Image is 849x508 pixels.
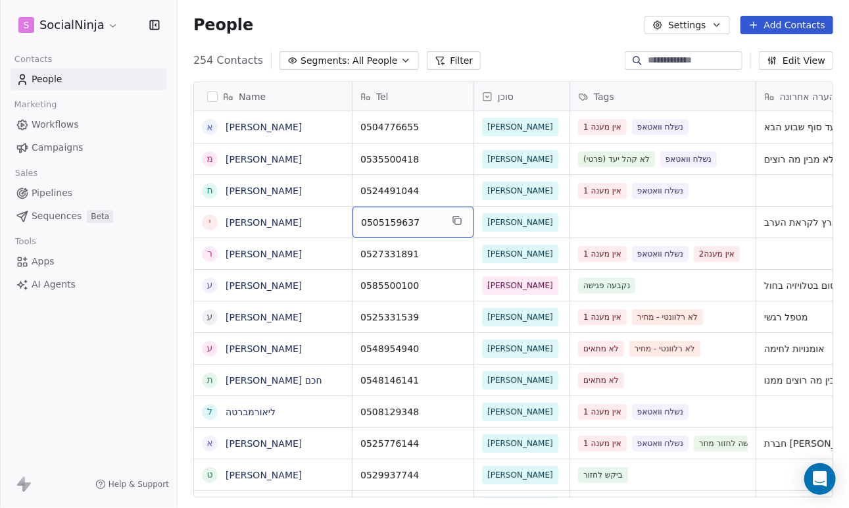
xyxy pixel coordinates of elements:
[32,118,79,132] span: Workflows
[487,184,553,197] span: [PERSON_NAME]
[226,438,302,449] a: [PERSON_NAME]
[207,247,212,261] div: ר
[32,278,76,292] span: AI Agents
[193,53,263,68] span: 254 Contacts
[11,114,166,136] a: Workflows
[360,437,466,450] span: 0525776144
[578,341,624,357] span: לא מתאים
[32,209,82,223] span: Sequences
[11,205,166,227] a: SequencesBeta
[804,463,836,495] div: Open Intercom Messenger
[578,278,635,293] span: נקבעה פגישה
[487,120,553,134] span: [PERSON_NAME]
[9,232,41,251] span: Tools
[361,216,441,229] span: 0505159637
[207,342,213,355] div: ע
[109,479,169,490] span: Help & Support
[376,90,389,103] span: Tel
[360,311,466,324] span: 0525331539
[360,120,466,134] span: 0504776655
[11,137,166,159] a: Campaigns
[578,404,627,420] span: אין מענה 1
[694,436,766,451] span: ביקשה לחזור מחר
[32,141,83,155] span: Campaigns
[487,437,553,450] span: [PERSON_NAME]
[87,210,113,223] span: Beta
[427,51,481,70] button: Filter
[226,154,302,165] a: [PERSON_NAME]
[487,374,553,387] span: [PERSON_NAME]
[578,467,628,483] span: ביקש לחזור
[226,470,302,480] a: [PERSON_NAME]
[194,111,352,498] div: grid
[9,163,43,183] span: Sales
[206,120,212,134] div: א
[632,183,689,199] span: נשלח וואטאפ
[570,82,756,111] div: Tags
[24,18,30,32] span: S
[360,153,466,166] span: 0535500418
[360,469,466,482] span: 0529937744
[632,119,689,135] span: נשלח וואטאפ
[16,14,121,36] button: SSocialNinja
[594,90,614,103] span: Tags
[226,280,302,291] a: [PERSON_NAME]
[32,72,62,86] span: People
[487,311,553,324] span: [PERSON_NAME]
[578,372,624,388] span: לא מתאים
[226,217,302,228] a: [PERSON_NAME]
[208,215,210,229] div: י
[32,186,72,200] span: Pipelines
[632,436,689,451] span: נשלח וואטאפ
[360,342,466,355] span: 0548954940
[352,54,397,68] span: All People
[578,309,627,325] span: אין מענה 1
[226,186,302,196] a: [PERSON_NAME]
[206,468,212,482] div: ט
[301,54,350,68] span: Segments:
[226,407,276,417] a: ליאורמברטה
[226,343,302,354] a: [PERSON_NAME]
[226,375,322,386] a: [PERSON_NAME] חכם
[644,16,729,34] button: Settings
[498,90,514,103] span: סוכן
[740,16,833,34] button: Add Contacts
[632,404,689,420] span: נשלח וואטאפ
[9,49,58,69] span: Contacts
[629,341,700,357] span: לא רלוונטי - מחיר
[780,90,835,103] span: הערה אחרונה
[11,251,166,272] a: Apps
[226,312,302,322] a: [PERSON_NAME]
[660,151,717,167] span: נשלח וואטאפ
[11,68,166,90] a: People
[207,405,212,419] div: ל
[226,249,302,259] a: [PERSON_NAME]
[239,90,266,103] span: Name
[578,183,627,199] span: אין מענה 1
[360,184,466,197] span: 0524491044
[193,15,253,35] span: People
[206,152,213,166] div: מ
[32,255,55,268] span: Apps
[206,436,212,450] div: א
[487,469,553,482] span: [PERSON_NAME]
[206,373,212,387] div: ת
[207,278,213,292] div: ע
[11,274,166,295] a: AI Agents
[487,247,553,261] span: [PERSON_NAME]
[360,405,466,419] span: 0508129348
[474,82,570,111] div: סוכן
[632,246,689,262] span: נשלח וואטאפ
[39,16,105,34] span: SocialNinja
[352,82,473,111] div: Tel
[11,182,166,204] a: Pipelines
[226,122,302,132] a: [PERSON_NAME]
[207,310,213,324] div: ע
[632,309,703,325] span: לא רלוונטי - מחיר
[95,479,169,490] a: Help & Support
[759,51,833,70] button: Edit View
[487,279,553,292] span: [PERSON_NAME]
[578,119,627,135] span: אין מענה 1
[578,436,627,451] span: אין מענה 1
[578,246,627,262] span: אין מענה 1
